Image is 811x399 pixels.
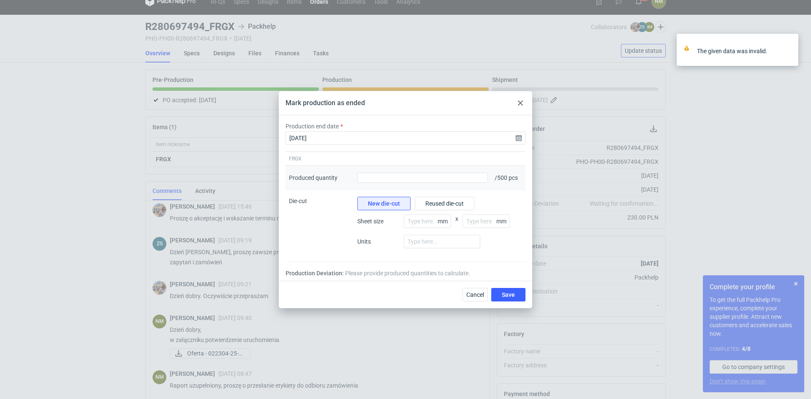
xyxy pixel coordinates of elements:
[438,218,451,225] p: mm
[496,218,510,225] p: mm
[368,201,400,206] span: New die-cut
[286,190,354,262] div: Die-cut
[289,174,337,182] div: Produced quantity
[286,269,525,277] div: Production Deviation:
[286,122,339,130] label: Production end date
[425,201,464,206] span: Reused die-cut
[491,166,525,190] div: / 500 pcs
[697,47,786,55] div: The given data was invalid.
[415,197,474,210] button: Reused die-cut
[404,235,480,248] input: Type here...
[357,197,411,210] button: New die-cut
[289,155,302,162] span: FRGX
[455,214,458,235] span: x
[463,214,510,228] input: Type here...
[463,288,488,301] button: Cancel
[286,98,365,108] div: Mark production as ended
[404,214,451,228] input: Type here...
[345,269,470,277] span: Please provide produced quantities to calculate.
[491,288,525,301] button: Save
[466,292,484,298] span: Cancel
[786,46,792,55] button: close
[502,292,515,298] span: Save
[357,217,400,225] span: Sheet size
[357,237,400,246] span: Units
